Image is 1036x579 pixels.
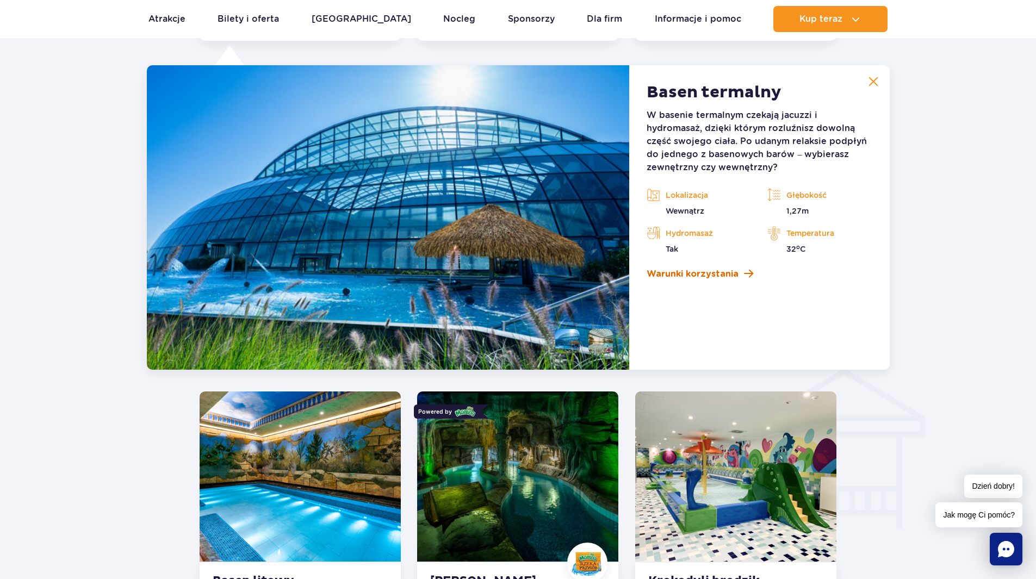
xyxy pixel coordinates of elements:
div: Powered by [414,404,481,419]
p: Lokalizacja [647,187,751,203]
span: Kup teraz [799,14,842,24]
p: Temperatura [767,225,872,241]
a: Sponsorzy [508,6,555,32]
img: Mamba logo [455,406,476,418]
span: Dzień dobry! [964,475,1022,498]
a: [GEOGRAPHIC_DATA] [312,6,411,32]
a: Atrakcje [148,6,185,32]
img: Lithium Pool [200,391,401,562]
p: W basenie termalnym czekają jacuzzi i hydromasaż, dzięki którym rozluźnisz dowolną część swojego ... [647,109,872,174]
span: Warunki korzystania [647,267,739,281]
img: Baby pool Jay [635,391,836,562]
a: Informacje i pomoc [655,6,741,32]
p: Głębokość [767,187,872,203]
p: 32 C [767,244,872,254]
img: Mamba Adventure river [417,391,618,562]
p: Wewnątrz [647,206,751,216]
div: Chat [990,533,1022,565]
h2: Basen termalny [647,83,781,102]
p: Tak [647,244,751,254]
a: Dla firm [587,6,622,32]
a: Bilety i oferta [218,6,279,32]
a: Nocleg [443,6,475,32]
span: Jak mogę Ci pomóc? [935,502,1022,527]
a: Warunki korzystania [647,267,872,281]
sup: o [796,244,800,251]
p: 1,27m [767,206,872,216]
button: Kup teraz [773,6,888,32]
p: Hydromasaż [647,225,751,241]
